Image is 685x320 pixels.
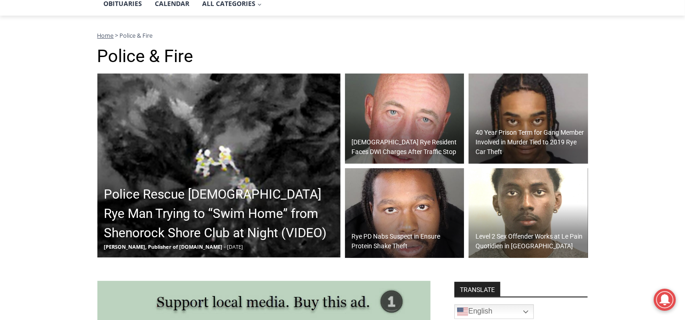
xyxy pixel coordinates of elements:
a: English [454,304,534,319]
div: "[PERSON_NAME] and I covered the [DATE] Parade, which was a really eye opening experience as I ha... [232,0,434,89]
nav: Breadcrumbs [97,31,588,40]
a: Home [97,31,114,40]
a: [DEMOGRAPHIC_DATA] Rye Resident Faces DWI Charges After Traffic Stop [345,74,464,164]
h2: Rye PD Nabs Suspect in Ensure Protein Shake Theft [352,232,462,251]
img: (PHOTO: Rye PD arrested Kazeem D. Walker, age 23, of Brooklyn, NY for larceny on August 20, 2025 ... [345,168,464,258]
div: "the precise, almost orchestrated movements of cutting and assembling sushi and [PERSON_NAME] mak... [94,57,130,110]
h1: Police & Fire [97,46,588,67]
a: Police Rescue [DEMOGRAPHIC_DATA] Rye Man Trying to “Swim Home” from Shenorock Shore Club at Night... [97,74,340,257]
a: Rye PD Nabs Suspect in Ensure Protein Shake Theft [345,168,464,258]
h2: [DEMOGRAPHIC_DATA] Rye Resident Faces DWI Charges After Traffic Stop [352,137,462,157]
span: [DATE] [227,243,243,250]
h2: Police Rescue [DEMOGRAPHIC_DATA] Rye Man Trying to “Swim Home” from Shenorock Shore Club at Night... [104,185,338,243]
img: (PHOTO: Rye Police rescued 51 year old Rye resident Kenneth Niejadlik after he attempted to "swim... [97,74,340,257]
span: Open Tues. - Sun. [PHONE_NUMBER] [3,95,90,130]
span: [PERSON_NAME], Publisher of [DOMAIN_NAME] [104,243,223,250]
img: en [457,306,468,317]
span: > [115,31,119,40]
a: Intern @ [DOMAIN_NAME] [221,89,445,114]
span: Intern @ [DOMAIN_NAME] [240,91,426,112]
a: Level 2 Sex Offender Works at Le Pain Quotidien in [GEOGRAPHIC_DATA] [469,168,588,258]
h2: 40 Year Prison Term for Gang Member Involved in Murder Tied to 2019 Rye Car Theft [476,128,586,157]
img: (PHOTO: Rye PD arrested 56 year old Thomas M. Davitt III of Rye on a DWI charge on Friday, August... [345,74,464,164]
img: (PHOTO: Joshua Gilbert, also known as “Lor Heavy,” 24, of Bridgeport, was sentenced to 40 years i... [469,74,588,164]
span: Police & Fire [120,31,153,40]
span: - [224,243,226,250]
a: 40 Year Prison Term for Gang Member Involved in Murder Tied to 2019 Rye Car Theft [469,74,588,164]
strong: TRANSLATE [454,282,500,297]
h2: Level 2 Sex Offender Works at Le Pain Quotidien in [GEOGRAPHIC_DATA] [476,232,586,251]
a: Open Tues. - Sun. [PHONE_NUMBER] [0,92,92,114]
img: (PHOTO: Rye PD advised the community on Thursday, November 14, 2024 of a Level 2 Sex Offender, 29... [469,168,588,258]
